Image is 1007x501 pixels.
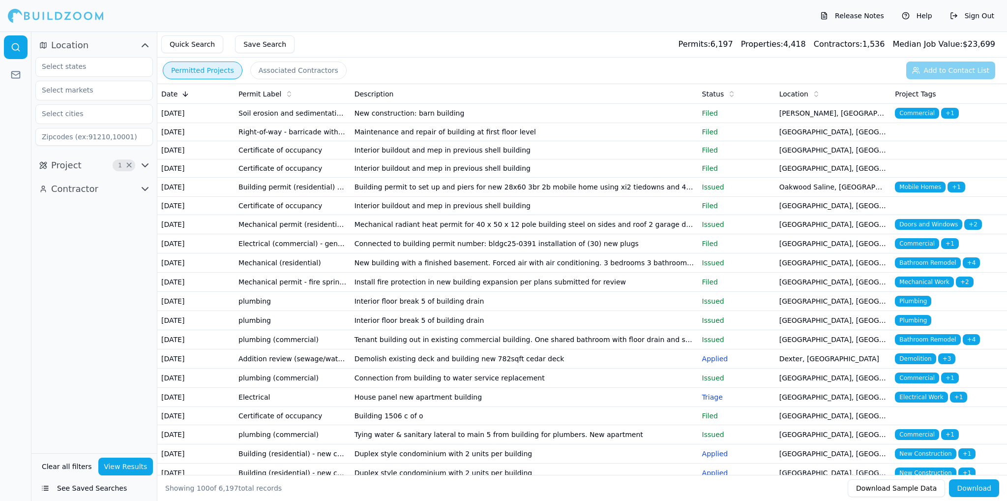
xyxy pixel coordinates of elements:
[741,39,783,49] span: Properties:
[351,234,698,253] td: Connected to building permit number: bldgc25-0391 installation of (30) new plugs
[157,215,235,234] td: [DATE]
[235,369,351,388] td: plumbing (commercial)
[895,182,946,192] span: Mobile Homes
[157,123,235,141] td: [DATE]
[895,468,956,478] span: New Construction
[165,483,282,493] div: Showing of total records
[351,104,698,123] td: New construction: barn building
[775,388,891,407] td: [GEOGRAPHIC_DATA], [GEOGRAPHIC_DATA]
[125,163,133,168] span: Clear Project filters
[892,38,995,50] div: $ 23,699
[775,215,891,234] td: [GEOGRAPHIC_DATA], [GEOGRAPHIC_DATA]
[775,311,891,330] td: [GEOGRAPHIC_DATA], [GEOGRAPHIC_DATA]
[115,160,125,170] span: 1
[815,8,889,24] button: Release Notes
[775,330,891,349] td: [GEOGRAPHIC_DATA], [GEOGRAPHIC_DATA]
[197,484,210,492] span: 100
[235,159,351,178] td: Certificate of occupancy
[235,197,351,215] td: Certificate of occupancy
[351,444,698,464] td: Duplex style condominium with 2 units per building
[235,330,351,349] td: plumbing (commercial)
[235,234,351,253] td: Electrical (commercial) - general
[157,292,235,311] td: [DATE]
[963,334,980,345] span: + 4
[945,8,999,24] button: Sign Out
[775,292,891,311] td: [GEOGRAPHIC_DATA], [GEOGRAPHIC_DATA]
[238,89,281,99] span: Permit Label
[35,157,153,173] button: Project1Clear Project filters
[51,38,89,52] span: Location
[950,392,968,403] span: + 1
[702,239,771,249] p: Filed
[351,123,698,141] td: Maintenance and repair of building at first floor level
[948,182,965,192] span: + 1
[161,35,223,53] button: Quick Search
[892,39,962,49] span: Median Job Value:
[775,159,891,178] td: [GEOGRAPHIC_DATA], [GEOGRAPHIC_DATA]
[779,89,808,99] span: Location
[235,178,351,197] td: Building permit (residential) manufactured home - [GEOGRAPHIC_DATA]
[161,89,178,99] span: Date
[163,62,242,79] button: Permitted Projects
[36,81,140,99] input: Select markets
[814,38,885,50] div: 1,536
[775,349,891,369] td: Dexter, [GEOGRAPHIC_DATA]
[98,458,153,475] button: View Results
[157,369,235,388] td: [DATE]
[895,296,931,307] span: Plumbing
[351,159,698,178] td: Interior buildout and mep in previous shell building
[157,197,235,215] td: [DATE]
[157,464,235,483] td: [DATE]
[895,429,939,440] span: Commercial
[775,369,891,388] td: [GEOGRAPHIC_DATA], [GEOGRAPHIC_DATA]
[235,388,351,407] td: Electrical
[702,258,771,268] p: Issued
[351,141,698,159] td: Interior buildout and mep in previous shell building
[235,104,351,123] td: Soil erosion and sedimentation control permit - commercial
[938,353,956,364] span: + 3
[941,373,959,383] span: + 1
[741,38,806,50] div: 4,418
[157,178,235,197] td: [DATE]
[351,407,698,425] td: Building 1506 c of o
[679,38,733,50] div: 6,197
[235,425,351,444] td: plumbing (commercial)
[895,448,956,459] span: New Construction
[219,484,238,492] span: 6,197
[814,39,862,49] span: Contractors:
[157,407,235,425] td: [DATE]
[679,39,711,49] span: Permits:
[702,219,771,229] p: Issued
[157,388,235,407] td: [DATE]
[702,373,771,383] p: Issued
[351,292,698,311] td: Interior floor break 5 of building drain
[895,108,939,119] span: Commercial
[702,392,771,402] p: Triage
[848,479,945,497] button: Download Sample Data
[351,178,698,197] td: Building permit to set up and piers for new 28x60 3br 2b mobile home using xi2 tiedowns and 42 pi...
[157,311,235,330] td: [DATE]
[895,257,960,268] span: Bathroom Remodel
[235,292,351,311] td: plumbing
[39,458,94,475] button: Clear all filters
[235,123,351,141] td: Right-of-way - barricade without scaffolding permit
[235,311,351,330] td: plumbing
[351,388,698,407] td: House panel new apartment building
[895,238,939,249] span: Commercial
[51,158,82,172] span: Project
[235,273,351,292] td: Mechanical permit - fire sprinkler only
[895,392,948,403] span: Electrical Work
[775,197,891,215] td: [GEOGRAPHIC_DATA], [GEOGRAPHIC_DATA]
[35,128,153,146] input: Zipcodes (ex:91210,10001)
[775,444,891,464] td: [GEOGRAPHIC_DATA], [GEOGRAPHIC_DATA]
[235,464,351,483] td: Building (residential) - new construction
[702,277,771,287] p: Filed
[702,89,724,99] span: Status
[941,238,959,249] span: + 1
[702,296,771,306] p: Issued
[775,178,891,197] td: Oakwood Saline, [GEOGRAPHIC_DATA]
[895,334,960,345] span: Bathroom Remodel
[35,37,153,53] button: Location
[775,104,891,123] td: [PERSON_NAME], [GEOGRAPHIC_DATA]
[157,444,235,464] td: [DATE]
